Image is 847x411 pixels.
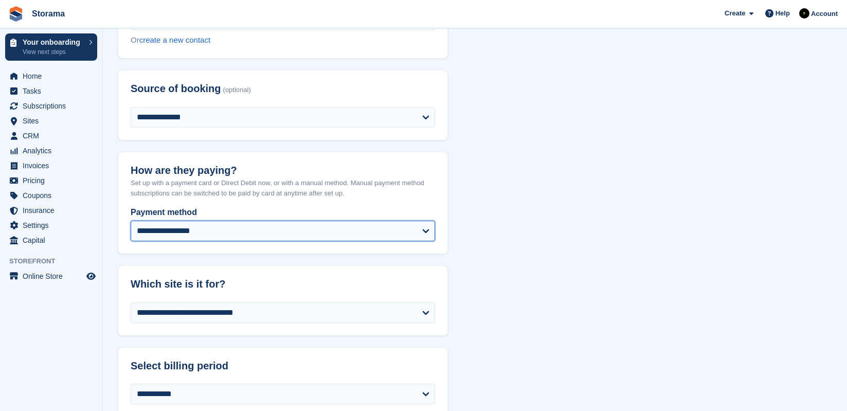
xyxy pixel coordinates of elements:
[799,8,809,19] img: Stuart Pratt
[5,69,97,83] a: menu
[131,278,435,290] h2: Which site is it for?
[5,129,97,143] a: menu
[5,144,97,158] a: menu
[5,203,97,218] a: menu
[139,35,210,44] a: create a new contact
[131,206,435,219] label: Payment method
[5,84,97,98] a: menu
[23,84,84,98] span: Tasks
[23,144,84,158] span: Analytics
[23,114,84,128] span: Sites
[23,47,84,57] p: View next steps
[23,233,84,247] span: Capital
[131,34,435,46] div: Or
[23,203,84,218] span: Insurance
[131,83,221,95] span: Source of booking
[5,173,97,188] a: menu
[5,33,97,61] a: Your onboarding View next steps
[28,5,69,22] a: Storama
[5,99,97,113] a: menu
[131,178,435,198] p: Set up with a payment card or Direct Debit now, or with a manual method. Manual payment method su...
[811,9,838,19] span: Account
[23,269,84,283] span: Online Store
[131,165,435,176] h2: How are they paying?
[131,360,435,372] h2: Select billing period
[23,188,84,203] span: Coupons
[5,233,97,247] a: menu
[23,99,84,113] span: Subscriptions
[85,270,97,282] a: Preview store
[23,173,84,188] span: Pricing
[23,158,84,173] span: Invoices
[23,218,84,233] span: Settings
[223,86,251,94] span: (optional)
[23,39,84,46] p: Your onboarding
[5,114,97,128] a: menu
[8,6,24,22] img: stora-icon-8386f47178a22dfd0bd8f6a31ec36ba5ce8667c1dd55bd0f319d3a0aa187defe.svg
[5,188,97,203] a: menu
[5,158,97,173] a: menu
[23,69,84,83] span: Home
[776,8,790,19] span: Help
[9,256,102,266] span: Storefront
[5,218,97,233] a: menu
[5,269,97,283] a: menu
[725,8,745,19] span: Create
[23,129,84,143] span: CRM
